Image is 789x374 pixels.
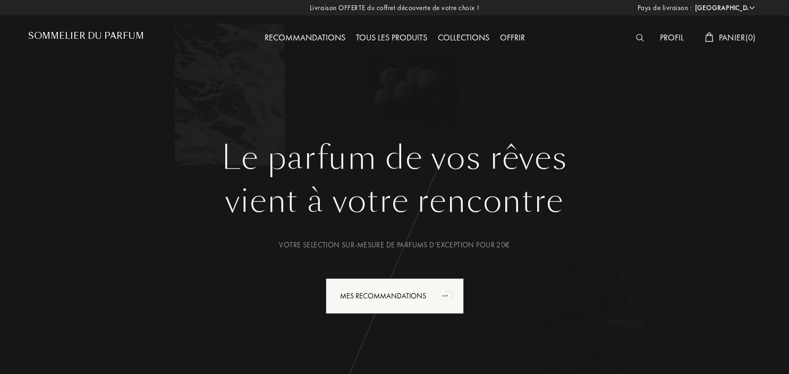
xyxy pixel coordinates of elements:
[638,3,692,13] span: Pays de livraison :
[259,32,351,43] a: Recommandations
[432,32,495,43] a: Collections
[259,31,351,45] div: Recommandations
[705,32,714,42] img: cart_white.svg
[719,32,756,43] span: Panier ( 0 )
[36,177,753,225] div: vient à votre rencontre
[495,32,530,43] a: Offrir
[28,31,144,41] h1: Sommelier du Parfum
[748,4,756,12] img: arrow_w.png
[655,31,689,45] div: Profil
[655,32,689,43] a: Profil
[351,32,432,43] a: Tous les produits
[36,239,753,251] div: Votre selection sur-mesure de parfums d’exception pour 20€
[36,139,753,177] h1: Le parfum de vos rêves
[636,34,644,41] img: search_icn_white.svg
[495,31,530,45] div: Offrir
[351,31,432,45] div: Tous les produits
[28,31,144,45] a: Sommelier du Parfum
[318,278,472,314] a: Mes Recommandationsanimation
[438,285,459,306] div: animation
[432,31,495,45] div: Collections
[326,278,464,314] div: Mes Recommandations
